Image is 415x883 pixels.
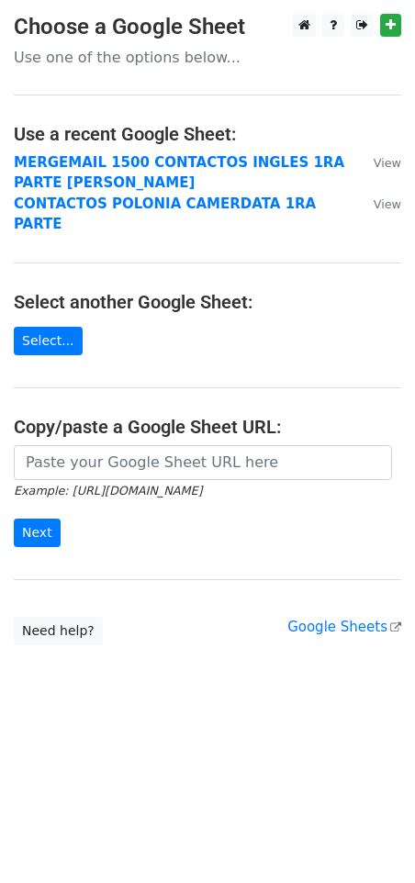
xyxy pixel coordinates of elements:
p: Use one of the options below... [14,48,401,67]
input: Paste your Google Sheet URL here [14,445,392,480]
a: MERGEMAIL 1500 CONTACTOS INGLES 1RA PARTE [PERSON_NAME] [14,154,344,192]
a: View [355,154,401,171]
small: View [374,197,401,211]
h4: Copy/paste a Google Sheet URL: [14,416,401,438]
a: CONTACTOS POLONIA CAMERDATA 1RA PARTE [14,196,316,233]
h3: Choose a Google Sheet [14,14,401,40]
h4: Select another Google Sheet: [14,291,401,313]
small: View [374,156,401,170]
a: Need help? [14,617,103,645]
input: Next [14,519,61,547]
a: Select... [14,327,83,355]
small: Example: [URL][DOMAIN_NAME] [14,484,202,497]
a: Google Sheets [287,619,401,635]
a: View [355,196,401,212]
h4: Use a recent Google Sheet: [14,123,401,145]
